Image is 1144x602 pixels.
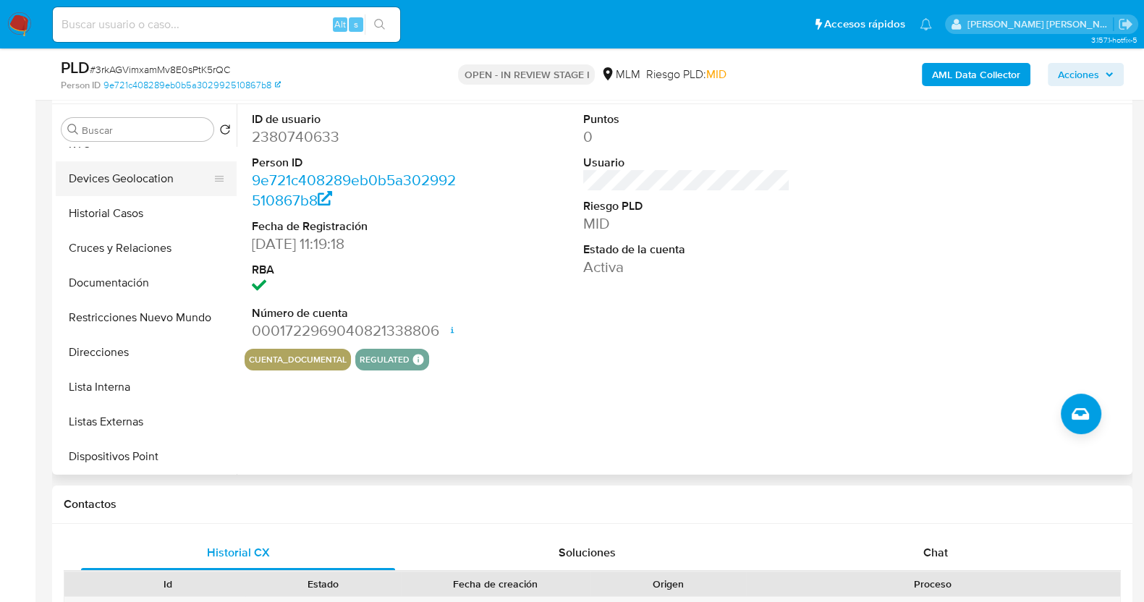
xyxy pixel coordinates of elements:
[61,79,101,92] b: Person ID
[824,17,905,32] span: Accesos rápidos
[252,111,459,127] dt: ID de usuario
[583,257,790,277] dd: Activa
[219,124,231,140] button: Volver al orden por defecto
[559,544,616,561] span: Soluciones
[932,63,1020,86] b: AML Data Collector
[56,161,225,196] button: Devices Geolocation
[583,198,790,214] dt: Riesgo PLD
[100,577,235,591] div: Id
[56,266,237,300] button: Documentación
[365,14,394,35] button: search-icon
[252,321,459,341] dd: 0001722969040821338806
[90,62,230,77] span: # 3rkAGVimxamMv8E0sPtK5rQC
[249,357,347,363] button: cuenta_documental
[458,64,595,85] p: OPEN - IN REVIEW STAGE I
[103,79,281,92] a: 9e721c408289eb0b5a302992510867b8
[56,196,237,231] button: Historial Casos
[920,18,932,30] a: Notificaciones
[207,544,270,561] span: Historial CX
[56,335,237,370] button: Direcciones
[252,127,459,147] dd: 2380740633
[706,66,726,82] span: MID
[252,169,456,211] a: 9e721c408289eb0b5a302992510867b8
[252,155,459,171] dt: Person ID
[255,577,391,591] div: Estado
[67,124,79,135] button: Buscar
[1058,63,1099,86] span: Acciones
[334,17,346,31] span: Alt
[601,577,736,591] div: Origen
[252,262,459,278] dt: RBA
[61,56,90,79] b: PLD
[922,63,1030,86] button: AML Data Collector
[56,439,237,474] button: Dispositivos Point
[252,234,459,254] dd: [DATE] 11:19:18
[1048,63,1124,86] button: Acciones
[56,370,237,404] button: Lista Interna
[1090,34,1137,46] span: 3.157.1-hotfix-5
[967,17,1114,31] p: baltazar.cabreradupeyron@mercadolibre.com.mx
[583,242,790,258] dt: Estado de la cuenta
[56,404,237,439] button: Listas Externas
[601,67,640,82] div: MLM
[252,219,459,234] dt: Fecha de Registración
[53,15,400,34] input: Buscar usuario o caso...
[354,17,358,31] span: s
[1118,17,1133,32] a: Salir
[56,300,237,335] button: Restricciones Nuevo Mundo
[411,577,580,591] div: Fecha de creación
[583,155,790,171] dt: Usuario
[583,213,790,234] dd: MID
[64,497,1121,512] h1: Contactos
[756,577,1110,591] div: Proceso
[583,111,790,127] dt: Puntos
[360,357,410,363] button: regulated
[82,124,208,137] input: Buscar
[56,231,237,266] button: Cruces y Relaciones
[923,544,948,561] span: Chat
[252,305,459,321] dt: Número de cuenta
[583,127,790,147] dd: 0
[645,67,726,82] span: Riesgo PLD:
